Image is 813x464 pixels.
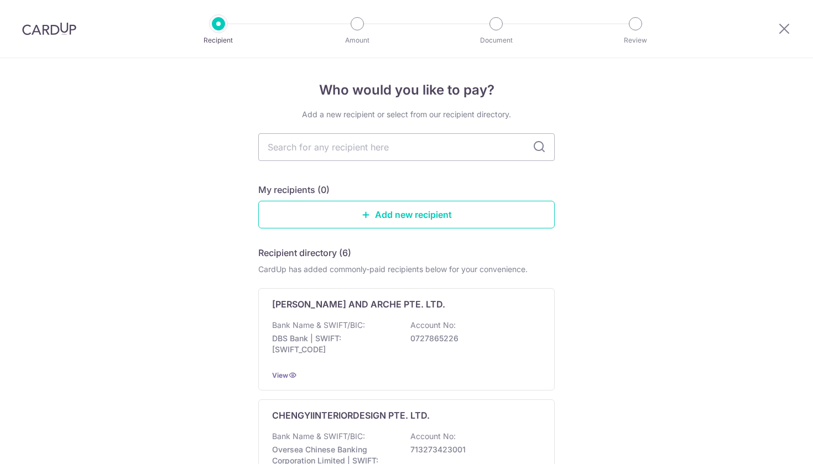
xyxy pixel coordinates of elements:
p: CHENGYIINTERIORDESIGN PTE. LTD. [272,409,430,422]
p: Account No: [410,320,456,331]
p: [PERSON_NAME] AND ARCHE PTE. LTD. [272,298,445,311]
p: Bank Name & SWIFT/BIC: [272,320,365,331]
p: Recipient [178,35,259,46]
img: CardUp [22,22,76,35]
h4: Who would you like to pay? [258,80,555,100]
h5: Recipient directory (6) [258,246,351,259]
a: Add new recipient [258,201,555,228]
p: Review [595,35,676,46]
input: Search for any recipient here [258,133,555,161]
p: 713273423001 [410,444,534,455]
div: CardUp has added commonly-paid recipients below for your convenience. [258,264,555,275]
div: Add a new recipient or select from our recipient directory. [258,109,555,120]
p: DBS Bank | SWIFT: [SWIFT_CODE] [272,333,396,355]
p: Amount [316,35,398,46]
p: Bank Name & SWIFT/BIC: [272,431,365,442]
h5: My recipients (0) [258,183,330,196]
p: Account No: [410,431,456,442]
p: Document [455,35,537,46]
p: 0727865226 [410,333,534,344]
a: View [272,371,288,379]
